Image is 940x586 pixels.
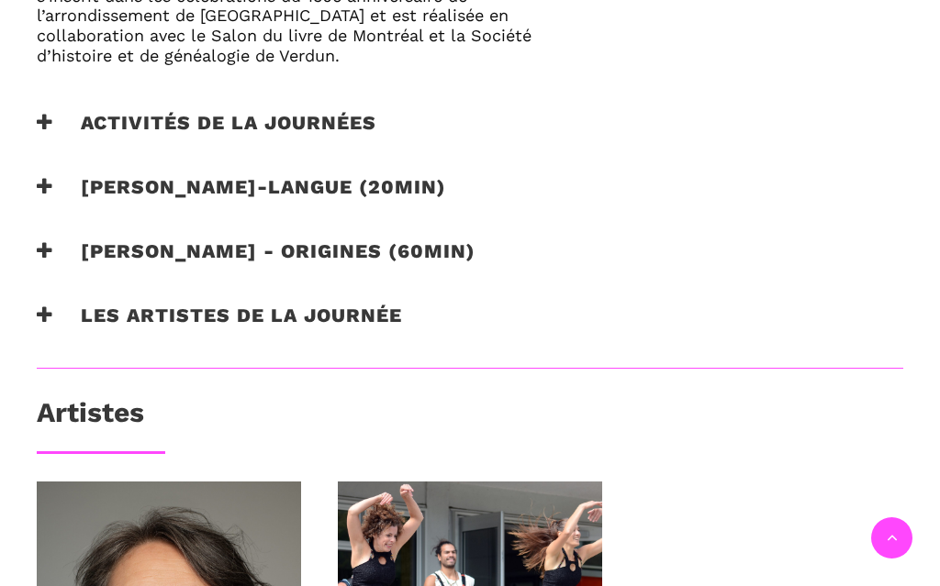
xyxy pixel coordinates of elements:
h3: [PERSON_NAME] - origines (60min) [37,239,476,285]
h3: Activités de la journées [37,111,376,157]
h3: Les artistes de la journée [37,304,402,349]
h3: Artistes [37,396,144,442]
h3: [PERSON_NAME]-langue (20min) [37,175,446,221]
